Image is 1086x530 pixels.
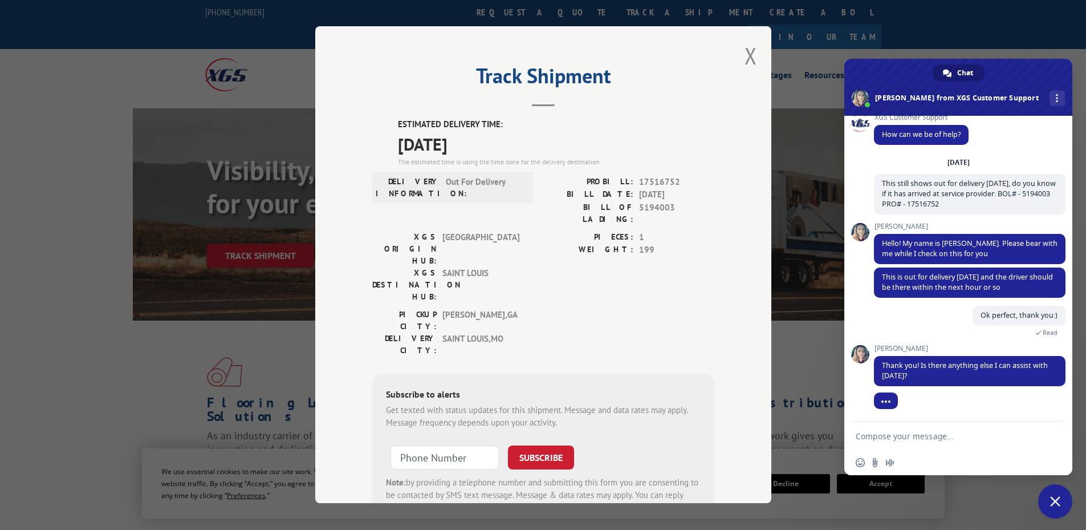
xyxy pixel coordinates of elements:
textarea: Compose your message... [856,431,1036,442]
label: DELIVERY INFORMATION: [376,176,440,200]
div: Close chat [1038,484,1072,519]
button: SUBSCRIBE [508,446,574,470]
span: 199 [639,244,714,257]
label: BILL DATE: [543,189,633,202]
div: Get texted with status updates for this shipment. Message and data rates may apply. Message frequ... [386,404,701,430]
div: [DATE] [947,159,970,166]
span: [GEOGRAPHIC_DATA] [442,231,519,267]
div: by providing a telephone number and submitting this form you are consenting to be contacted by SM... [386,476,701,515]
strong: Note: [386,477,406,488]
span: Out For Delivery [446,176,523,200]
div: More channels [1050,91,1065,106]
span: 5194003 [639,201,714,225]
button: Close modal [745,41,757,71]
span: [PERSON_NAME] [874,345,1065,353]
span: 17516752 [639,176,714,189]
span: Insert an emoji [856,458,865,467]
span: Send a file [871,458,880,467]
span: Read [1043,329,1057,337]
div: The estimated time is using the time zone for the delivery destination. [398,157,714,167]
span: SAINT LOUIS , MO [442,333,519,357]
div: Subscribe to alerts [386,387,701,404]
label: PICKUP CITY: [372,309,437,333]
label: XGS ORIGIN HUB: [372,231,437,267]
label: BILL OF LADING: [543,201,633,225]
span: Hello! My name is [PERSON_NAME]. Please bear with me while I check on this for you [882,238,1057,258]
span: [DATE] [639,189,714,202]
label: PROBILL: [543,176,633,189]
span: This is out for delivery [DATE] and the driver should be there within the next hour or so [882,272,1053,292]
span: Chat [957,64,973,82]
label: PIECES: [543,231,633,244]
span: Audio message [885,458,894,467]
h2: Track Shipment [372,68,714,90]
span: XGS Customer Support [874,114,969,122]
span: 1 [639,231,714,244]
span: [PERSON_NAME] , GA [442,309,519,333]
span: Thank you! Is there anything else I can assist with [DATE]? [882,361,1048,381]
label: ESTIMATED DELIVERY TIME: [398,119,714,132]
span: [PERSON_NAME] [874,222,1065,230]
label: WEIGHT: [543,244,633,257]
span: Ok perfect, thank you:) [981,310,1057,320]
div: Chat [933,64,985,82]
label: XGS DESTINATION HUB: [372,267,437,303]
span: How can we be of help? [882,130,961,139]
span: This still shows out for delivery [DATE], do you know if it has arrived at service provider: BOL#... [882,179,1056,209]
label: DELIVERY CITY: [372,333,437,357]
span: [DATE] [398,131,714,157]
input: Phone Number [391,446,499,470]
span: SAINT LOUIS [442,267,519,303]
